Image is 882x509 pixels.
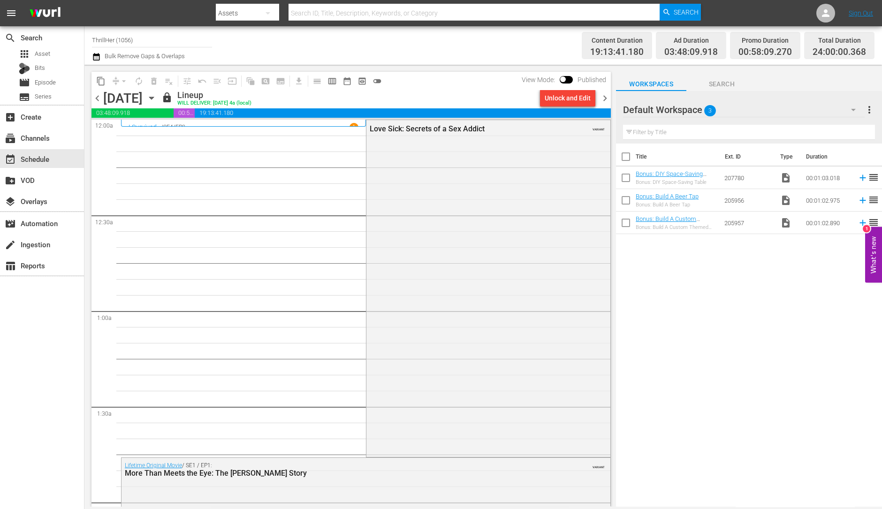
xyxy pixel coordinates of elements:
[590,47,644,58] span: 19:13:41.180
[177,100,251,106] div: WILL DELIVER: [DATE] 4a (local)
[23,2,68,24] img: ans4CAIJ8jUAAAAAAAAAAAAAAAAAAAAAAAAgQb4GAAAAAAAAAAAAAAAAAAAAAAAAJMjXAAAAAAAAAAAAAAAAAAAAAAAAgAT5G...
[802,189,854,212] td: 00:01:02.975
[125,462,182,469] a: Lifetime Original Movie
[103,53,185,60] span: Bulk Remove Gaps & Overlaps
[35,92,52,101] span: Series
[91,92,103,104] span: chevron_left
[868,217,879,228] span: reorder
[858,195,868,205] svg: Add to Schedule
[623,97,865,123] div: Default Workspace
[6,8,17,19] span: menu
[195,108,611,118] span: 19:13:41.180
[800,144,857,170] th: Duration
[103,91,143,106] div: [DATE]
[517,76,560,84] span: View Mode:
[780,172,791,183] span: Video
[177,90,251,100] div: Lineup
[352,124,356,130] p: 1
[738,47,792,58] span: 00:58:09.270
[616,78,686,90] span: Workspaces
[858,173,868,183] svg: Add to Schedule
[161,124,163,130] p: /
[370,124,561,133] div: Love Sick: Secrets of a Sex Addict
[868,172,879,183] span: reorder
[129,123,161,131] a: I Survived...
[636,215,700,229] a: Bonus: Build A Custom Themed Headboard
[325,74,340,89] span: Week Calendar View
[664,47,718,58] span: 03:48:09.918
[593,123,605,131] span: VARIANT
[258,74,273,89] span: Create Search Block
[636,144,719,170] th: Title
[357,76,367,86] span: preview_outlined
[849,9,873,17] a: Sign Out
[721,167,776,189] td: 207780
[593,461,605,469] span: VARIANT
[780,217,791,228] span: Video
[590,34,644,47] div: Content Duration
[719,144,775,170] th: Ext. ID
[599,92,611,104] span: chevron_right
[5,154,16,165] span: Schedule
[660,4,701,21] button: Search
[108,74,131,89] span: Remove Gaps & Overlaps
[5,133,16,144] span: Channels
[704,101,716,121] span: 3
[868,194,879,205] span: reorder
[373,76,382,86] span: toggle_off
[813,47,866,58] span: 24:00:00.368
[540,90,595,106] button: Unlock and Edit
[125,462,556,478] div: / SE1 / EP1:
[738,34,792,47] div: Promo Duration
[35,63,45,73] span: Bits
[802,212,854,234] td: 00:01:02.890
[780,195,791,206] span: Video
[813,34,866,47] div: Total Duration
[636,170,707,184] a: Bonus: DIY Space-Saving Table
[175,124,185,130] p: EP8
[370,74,385,89] span: 24 hours Lineup View is OFF
[288,72,306,90] span: Download as CSV
[664,34,718,47] div: Ad Duration
[5,239,16,251] span: Ingestion
[163,124,175,130] p: SE4 /
[636,224,717,230] div: Bonus: Build A Custom Themed Headboard
[342,76,352,86] span: date_range_outlined
[5,218,16,229] span: Automation
[96,76,106,86] span: content_copy
[125,469,556,478] div: More Than Meets the Eye: The [PERSON_NAME] Story
[146,74,161,89] span: Select an event to delete
[174,108,195,118] span: 00:58:09.270
[19,77,30,88] span: Episode
[35,49,50,59] span: Asset
[775,144,800,170] th: Type
[864,104,875,115] span: more_vert
[674,4,699,21] span: Search
[5,196,16,207] span: Overlays
[273,74,288,89] span: Create Series Block
[721,189,776,212] td: 205956
[636,179,717,185] div: Bonus: DIY Space-Saving Table
[5,32,16,44] span: Search
[19,63,30,74] div: Bits
[560,76,566,83] span: Toggle to switch from Published to Draft view.
[545,90,591,106] div: Unlock and Edit
[19,48,30,60] span: Asset
[636,193,699,200] a: Bonus: Build A Beer Tap
[5,260,16,272] span: Reports
[19,91,30,103] span: Series
[865,227,882,282] button: Open Feedback Widget
[306,72,325,90] span: Day Calendar View
[195,74,210,89] span: Revert to Primary Episode
[686,78,757,90] span: Search
[573,76,611,84] span: Published
[225,74,240,89] span: Update Metadata from Key Asset
[636,202,699,208] div: Bonus: Build A Beer Tap
[721,212,776,234] td: 205957
[91,108,174,118] span: 03:48:09.918
[858,218,868,228] svg: Add to Schedule
[864,99,875,121] button: more_vert
[5,175,16,186] span: VOD
[161,92,173,103] span: lock
[802,167,854,189] td: 00:01:03.018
